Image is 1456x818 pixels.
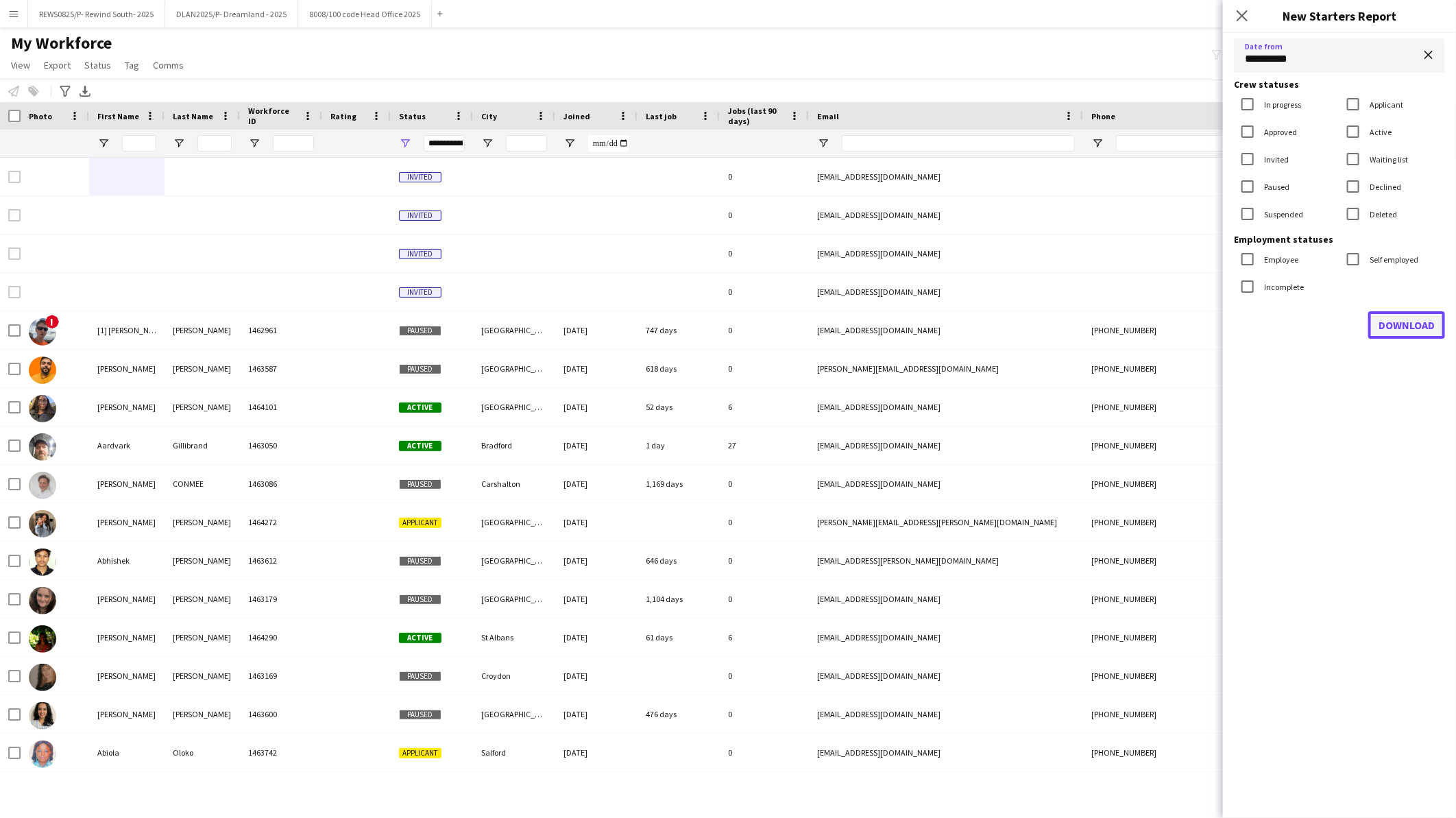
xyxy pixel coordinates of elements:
div: [PHONE_NUMBER] [1083,388,1259,426]
span: Paused [399,326,441,336]
span: Joined [563,111,590,121]
label: Crew statuses [1234,78,1445,91]
img: Abigail Chinery-Leonard [29,587,56,614]
div: [EMAIL_ADDRESS][DOMAIN_NAME] [809,580,1083,618]
input: Phone Filter Input [1116,135,1250,152]
div: 0 [720,503,809,541]
div: 27 [720,426,809,464]
label: In progress [1261,99,1301,110]
div: CONMEE [165,465,240,503]
div: Abdulsalam [165,772,240,810]
div: [DATE] [555,734,638,771]
span: Paused [399,594,441,605]
div: 0 [720,657,809,695]
span: My Workforce [11,33,112,53]
span: Paused [399,479,441,490]
div: [PERSON_NAME] [89,657,165,695]
img: Aaliyah Nwoke [29,395,56,422]
div: [EMAIL_ADDRESS][DOMAIN_NAME] [809,196,1083,234]
span: Paused [399,710,441,720]
img: Aaditya Shankar Majumder [29,357,56,384]
img: AARON CONMEE [29,472,56,499]
div: [1] [PERSON_NAME] [89,311,165,349]
div: Abiola [89,734,165,771]
div: 6 [720,388,809,426]
input: Last Name Filter Input [197,135,232,152]
img: Aardvark Gillibrand [29,433,56,461]
div: [EMAIL_ADDRESS][DOMAIN_NAME] [809,273,1083,311]
label: Declined [1367,182,1401,192]
div: [PERSON_NAME] [165,503,240,541]
span: Active [399,633,441,643]
div: [PERSON_NAME] [165,388,240,426]
div: [PHONE_NUMBER] [1083,465,1259,503]
a: Export [38,56,76,74]
span: Invited [399,210,441,221]
div: 1,104 days [638,580,720,618]
div: Salford [473,734,555,771]
div: 0 [720,695,809,733]
span: Paused [399,364,441,374]
a: Status [79,56,117,74]
span: Rating [330,111,356,121]
div: 0 [720,350,809,387]
span: Paused [399,671,441,682]
img: [1] Joseph gildea [29,318,56,346]
div: [PERSON_NAME] [89,503,165,541]
span: Last Name [173,111,213,121]
div: [PHONE_NUMBER] [1083,695,1259,733]
input: Row Selection is disabled for this row (unchecked) [8,248,21,260]
div: Gillibrand [165,426,240,464]
label: Self employed [1367,254,1418,265]
div: 0 [720,580,809,618]
button: Open Filter Menu [563,137,576,149]
div: [DATE] [555,542,638,579]
div: [EMAIL_ADDRESS][DOMAIN_NAME] [809,618,1083,656]
span: Email [817,111,839,121]
span: Invited [399,287,441,298]
div: 0 [720,234,809,272]
div: Abhishek [89,542,165,579]
div: 1463612 [240,542,322,579]
div: [EMAIL_ADDRESS][DOMAIN_NAME] [809,734,1083,771]
div: 5 [720,772,809,810]
span: Last job [646,111,677,121]
label: Invited [1261,154,1289,165]
div: 1464272 [240,503,322,541]
span: First Name [97,111,139,121]
img: Abigail Rebello [29,702,56,730]
div: 1 day [638,772,720,810]
div: [DATE] [555,388,638,426]
div: 1463587 [240,350,322,387]
a: Tag [119,56,145,74]
div: 0 [720,158,809,195]
div: St Albans [473,618,555,656]
input: Workforce ID Filter Input [273,135,314,152]
img: Abiola Oloko [29,741,56,768]
div: 1463742 [240,734,322,771]
span: Invited [399,249,441,259]
div: [PHONE_NUMBER] [1083,311,1259,349]
div: [DATE] [555,618,638,656]
div: 747 days [638,311,720,349]
div: [PHONE_NUMBER] [1083,618,1259,656]
label: Approved [1261,127,1297,137]
span: Invited [399,172,441,182]
button: REWS0825/P- Rewind South- 2025 [28,1,165,27]
label: Suspended [1261,209,1303,219]
div: [EMAIL_ADDRESS][DOMAIN_NAME] [809,772,1083,810]
div: [DATE] [555,350,638,387]
div: [DATE] [555,426,638,464]
img: Abigail Hazrati [29,625,56,653]
span: Applicant [399,518,441,528]
div: [EMAIL_ADDRESS][DOMAIN_NAME] [809,465,1083,503]
div: [GEOGRAPHIC_DATA] [473,695,555,733]
label: Employee [1261,254,1298,265]
label: Applicant [1367,99,1403,110]
span: Active [399,402,441,413]
div: [GEOGRAPHIC_DATA] [473,388,555,426]
div: 1462961 [240,311,322,349]
span: Jobs (last 90 days) [728,106,784,126]
img: Abigail Kelly [29,664,56,691]
div: Croydon [473,657,555,695]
